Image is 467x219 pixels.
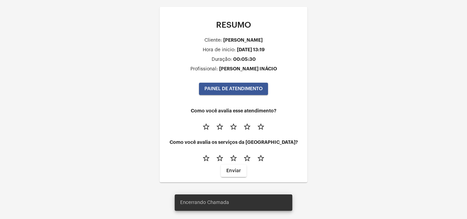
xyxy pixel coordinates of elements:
h4: Como você avalia os serviços da [GEOGRAPHIC_DATA]? [165,140,302,145]
div: Hora de inicio: [203,47,236,53]
mat-icon: star_border [216,154,224,162]
mat-icon: star_border [229,123,238,131]
div: [PERSON_NAME] INÁCIO [219,66,277,71]
p: RESUMO [165,20,302,29]
div: Duração: [212,57,232,62]
span: Enviar [226,168,241,173]
span: PAINEL DE ATENDIMENTO [204,86,263,91]
mat-icon: star_border [243,154,251,162]
button: PAINEL DE ATENDIMENTO [199,83,268,95]
mat-icon: star_border [216,123,224,131]
div: 00:05:30 [233,57,256,62]
mat-icon: star_border [202,154,210,162]
h4: Como você avalia esse atendimento? [165,108,302,113]
mat-icon: star_border [243,123,251,131]
button: Enviar [221,165,246,177]
div: [DATE] 13:19 [237,47,265,52]
div: Profissional: [190,67,218,72]
mat-icon: star_border [202,123,210,131]
div: [PERSON_NAME] [223,38,263,43]
mat-icon: star_border [229,154,238,162]
span: Encerrando Chamada [180,199,229,206]
div: Cliente: [204,38,222,43]
mat-icon: star_border [257,154,265,162]
mat-icon: star_border [257,123,265,131]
